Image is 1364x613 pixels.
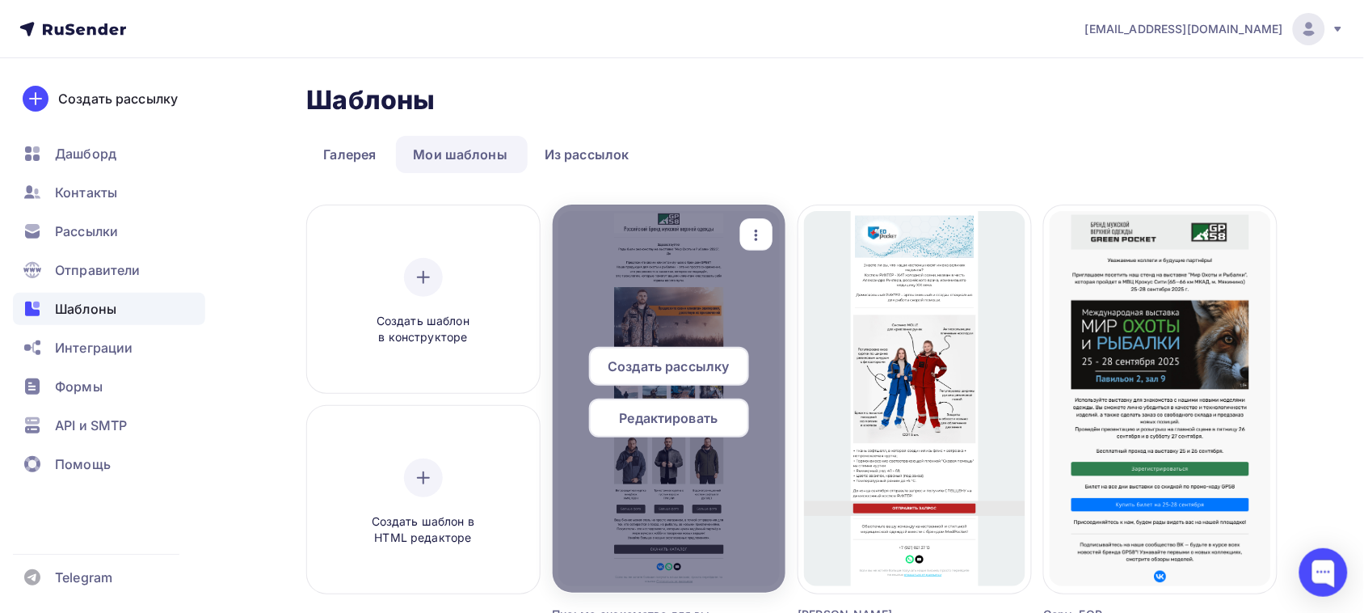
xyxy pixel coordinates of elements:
span: Шаблоны [55,299,116,319]
a: Рассылки [13,215,205,247]
span: Редактировать [620,408,718,428]
a: Из рассылок [528,136,646,173]
span: Создать рассылку [608,357,729,376]
a: Мои шаблоны [396,136,524,173]
span: Создать шаблон в конструкторе [347,313,500,346]
a: Контакты [13,176,205,209]
span: Дашборд [55,144,116,163]
a: Галерея [307,136,394,173]
span: Контакты [55,183,117,202]
a: Шаблоны [13,293,205,325]
a: Дашборд [13,137,205,170]
a: Формы [13,370,205,403]
a: [EMAIL_ADDRESS][DOMAIN_NAME] [1085,13,1345,45]
span: Создать шаблон в HTML редакторе [347,514,500,547]
span: Помощь [55,454,111,474]
div: Создать рассылку [58,89,178,108]
span: Интеграции [55,338,133,357]
h2: Шаблоны [307,84,436,116]
span: Telegram [55,568,112,587]
span: Рассылки [55,222,118,241]
span: [EMAIL_ADDRESS][DOMAIN_NAME] [1085,21,1283,37]
span: API и SMTP [55,416,127,435]
span: Формы [55,377,103,396]
span: Отправители [55,260,141,280]
a: Отправители [13,254,205,286]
